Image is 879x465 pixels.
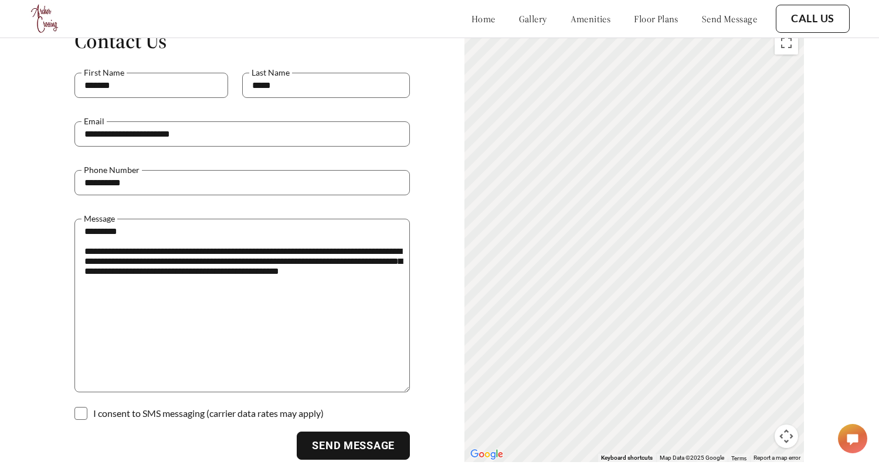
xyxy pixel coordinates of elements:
a: gallery [519,13,547,25]
a: Call Us [791,12,834,25]
img: logo.png [29,3,61,35]
button: Send Message [297,432,410,460]
button: Call Us [776,5,850,33]
a: Report a map error [754,454,800,461]
a: Terms (opens in new tab) [731,454,746,461]
h1: Contact Us [74,28,410,54]
button: Keyboard shortcuts [601,454,653,462]
a: home [471,13,496,25]
span: Map Data ©2025 Google [660,454,724,461]
img: Google [467,447,506,462]
button: Toggle fullscreen view [775,31,798,55]
a: Open this area in Google Maps (opens a new window) [467,447,506,462]
a: floor plans [634,13,678,25]
a: amenities [571,13,611,25]
a: send message [702,13,757,25]
button: Map camera controls [775,425,798,448]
